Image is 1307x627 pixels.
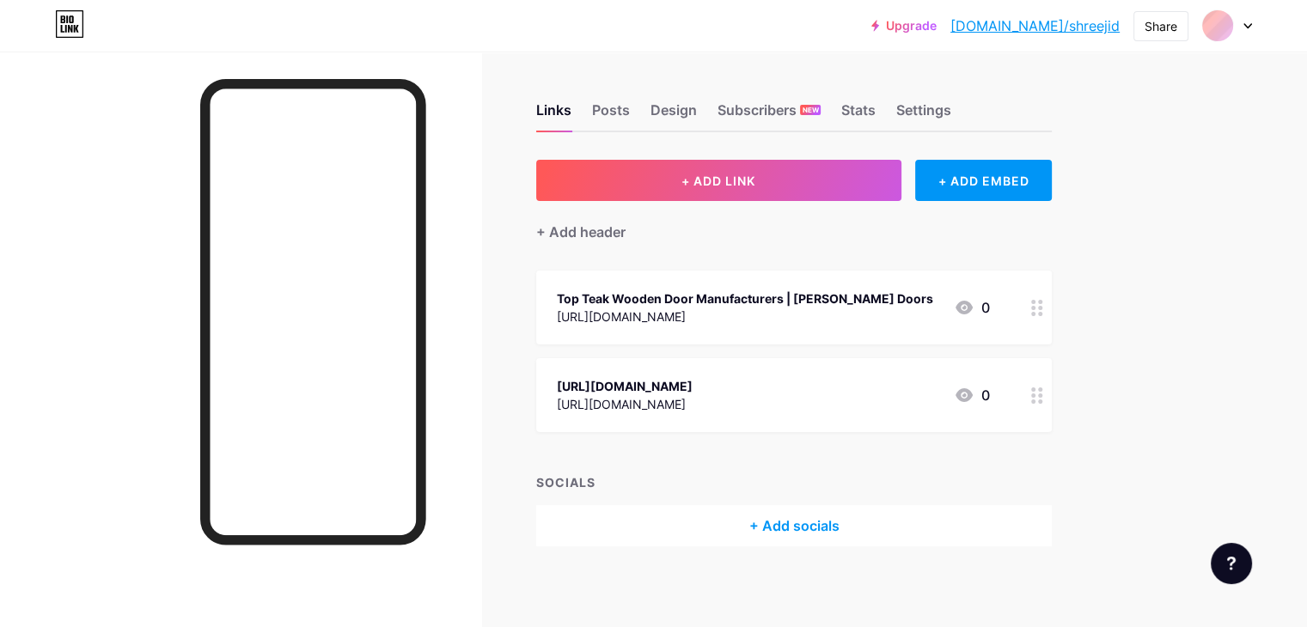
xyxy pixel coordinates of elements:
[557,377,693,395] div: [URL][DOMAIN_NAME]
[557,289,933,307] div: Top Teak Wooden Door Manufacturers | [PERSON_NAME] Doors
[954,297,990,318] div: 0
[536,505,1052,546] div: + Add socials
[557,307,933,326] div: [URL][DOMAIN_NAME]
[954,385,990,405] div: 0
[536,100,571,131] div: Links
[718,100,821,131] div: Subscribers
[841,100,876,131] div: Stats
[536,160,901,201] button: + ADD LINK
[557,395,693,413] div: [URL][DOMAIN_NAME]
[650,100,697,131] div: Design
[871,19,937,33] a: Upgrade
[536,222,626,242] div: + Add header
[592,100,630,131] div: Posts
[1145,17,1177,35] div: Share
[915,160,1052,201] div: + ADD EMBED
[950,15,1120,36] a: [DOMAIN_NAME]/shreejid
[803,105,819,115] span: NEW
[896,100,951,131] div: Settings
[681,173,755,188] span: + ADD LINK
[536,473,1052,491] div: SOCIALS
